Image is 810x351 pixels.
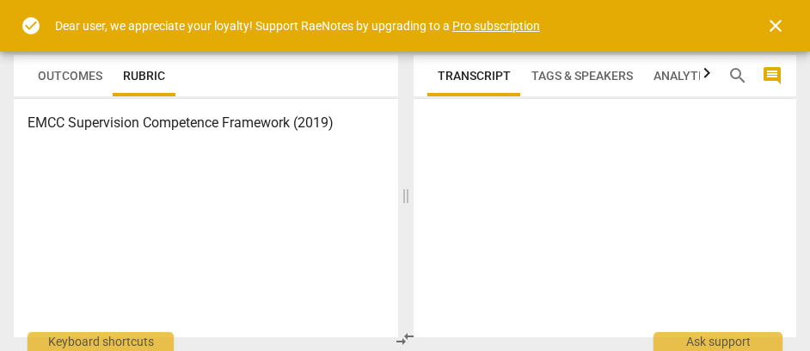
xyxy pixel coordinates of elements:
div: Keyboard shortcuts [28,332,174,351]
button: Close [755,5,796,46]
div: Ask support [654,332,782,351]
a: Pro subscription [452,19,540,33]
span: search [727,65,748,86]
span: Transcript [438,69,511,83]
span: close [765,15,786,36]
span: comment [762,65,782,86]
span: Outcomes [38,69,102,83]
span: Analytics [654,69,716,83]
button: Show/Hide comments [758,62,786,89]
h3: EMCC Supervision Competence Framework (2019) [28,113,384,133]
span: check_circle [21,15,41,36]
span: compare_arrows [395,329,415,349]
div: Dear user, we appreciate your loyalty! Support RaeNotes by upgrading to a [55,17,540,35]
span: Tags & Speakers [531,69,633,83]
span: Rubric [123,69,165,83]
button: Search [724,62,752,89]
